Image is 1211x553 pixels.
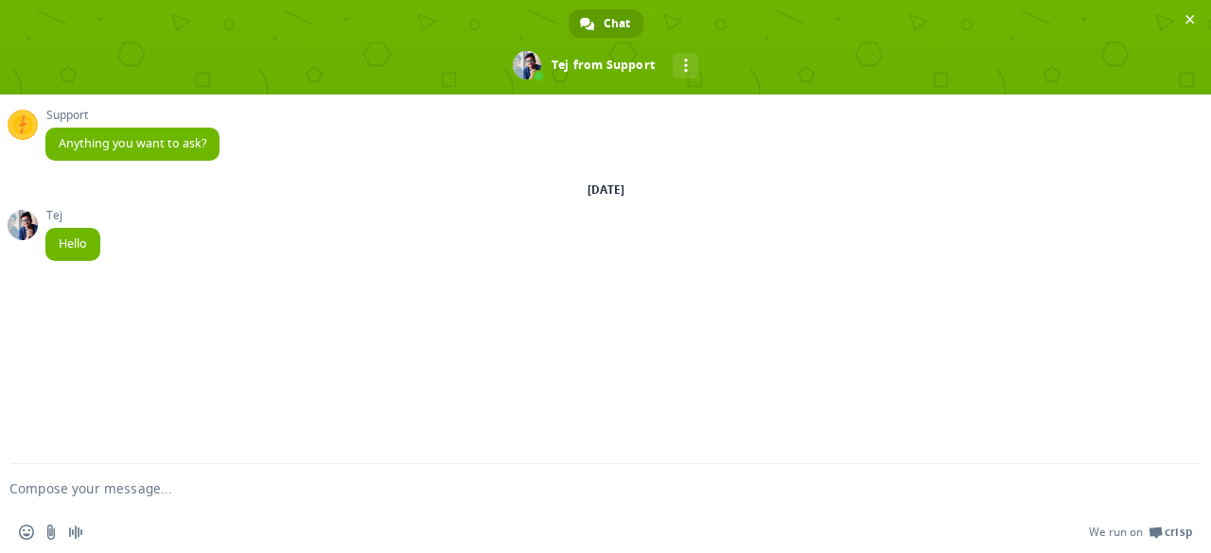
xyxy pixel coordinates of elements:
[569,9,643,38] div: Chat
[1180,9,1200,29] span: Close chat
[45,109,219,122] span: Support
[59,135,206,151] span: Anything you want to ask?
[68,525,83,540] span: Audio message
[673,53,698,78] div: More channels
[19,525,34,540] span: Insert an emoji
[45,209,100,222] span: Tej
[1165,525,1192,540] span: Crisp
[59,235,87,251] span: Hello
[1089,525,1143,540] span: We run on
[44,525,59,540] span: Send a file
[1089,525,1192,540] a: We run onCrisp
[9,480,1141,497] textarea: Compose your message...
[588,184,624,196] div: [DATE]
[604,9,630,38] span: Chat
